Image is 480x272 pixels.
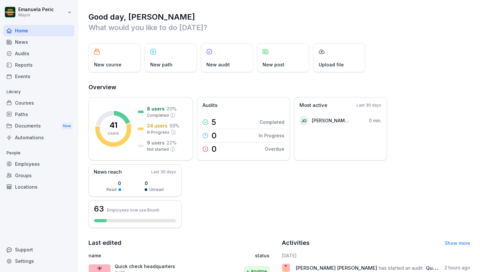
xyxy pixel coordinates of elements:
[118,180,121,186] font: 0
[151,169,176,174] font: Last 30 days
[15,62,33,68] font: Reports
[3,158,74,170] a: Employees
[3,48,74,59] a: Audits
[3,255,74,267] a: Settings
[94,62,121,67] font: New course
[7,150,21,155] font: People
[212,144,216,154] font: 0
[265,146,284,152] font: Overdue
[357,103,381,108] font: Last 30 days
[147,106,165,111] font: 8 users
[15,135,44,140] font: Automations
[319,62,344,67] font: Upload file
[260,119,284,125] font: Completed
[88,239,121,246] font: Last edited
[147,147,169,152] font: Not started
[15,247,33,252] font: Support
[15,51,29,56] font: Audits
[18,12,30,17] font: Mayor
[212,131,216,140] font: 0
[206,62,230,67] font: New audit
[3,36,74,48] a: News
[15,28,28,33] font: Home
[263,62,284,67] font: New post
[115,263,175,269] font: Quick check headquarters
[3,109,74,120] a: Paths
[369,118,381,123] font: 0 min.
[15,111,28,117] font: Paths
[167,106,172,111] font: 20
[15,161,40,167] font: Employees
[15,258,34,264] font: Settings
[42,7,54,12] font: Peric
[282,239,310,246] font: Activities
[147,123,168,128] font: 24 users
[150,62,172,67] font: New path
[145,180,148,186] font: 0
[301,118,307,123] font: JG
[172,106,177,111] font: %
[15,123,41,128] font: Documents
[445,240,470,246] a: Show more
[88,84,116,91] font: Overview
[3,71,74,82] a: Events
[147,113,169,118] font: Completed
[3,132,74,143] a: Automations
[18,7,41,12] font: Emanuela
[3,59,74,71] a: Reports
[15,100,34,106] font: Courses
[167,140,172,145] font: 22
[259,133,284,138] font: In Progress
[149,187,164,192] font: Unread
[3,25,74,36] a: Home
[147,140,165,145] font: 9 users
[106,187,117,192] font: Read
[108,131,119,136] font: Users
[175,123,179,128] font: %
[15,173,32,178] font: Groups
[296,265,377,271] font: [PERSON_NAME] [PERSON_NAME]
[109,120,118,130] font: 41
[444,265,470,270] font: 2 hours ago
[282,253,296,258] font: [DATE]
[3,97,74,109] a: Courses
[88,12,195,22] font: Good day, [PERSON_NAME]
[172,140,177,145] font: %
[94,204,104,213] font: 63
[15,74,30,79] font: Events
[212,117,216,127] font: 5
[15,39,28,45] font: News
[169,123,175,128] font: 59
[3,120,74,132] a: DocumentsNew
[15,184,38,190] font: Locations
[88,253,101,258] font: name
[63,124,71,128] font: New
[283,264,289,271] font: 🎖️
[88,23,207,32] font: What would you like to do [DATE]?
[3,181,74,193] a: Locations
[7,89,21,94] font: Library
[299,102,327,108] font: Most active
[312,118,388,123] font: [PERSON_NAME] [PERSON_NAME]
[3,170,74,181] a: Groups
[147,130,169,135] font: In Progress
[94,169,122,175] font: News reach
[255,253,269,258] font: status
[202,102,217,108] font: Audits
[107,208,159,212] font: Employees now use Bounti
[379,265,423,271] font: has started an audit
